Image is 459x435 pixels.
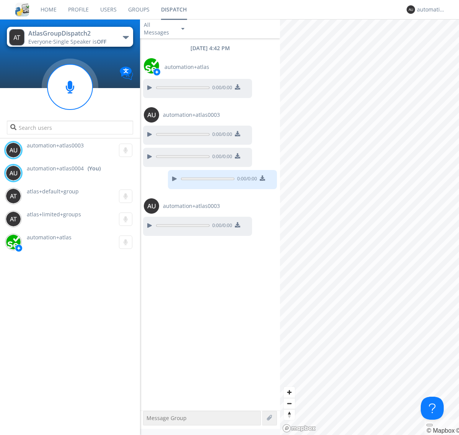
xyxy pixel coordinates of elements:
img: 373638.png [6,211,21,227]
img: download media button [235,222,240,227]
img: Translation enabled [120,67,133,80]
img: 373638.png [144,107,159,123]
img: 373638.png [9,29,24,46]
div: automation+atlas0004 [417,6,446,13]
span: automation+atlas0004 [27,165,84,172]
iframe: Toggle Customer Support [421,397,444,420]
img: download media button [235,84,240,90]
img: 373638.png [6,165,21,181]
button: Toggle attribution [426,424,433,426]
button: Zoom out [284,398,295,409]
span: 0:00 / 0:00 [210,131,232,139]
div: AtlasGroupDispatch2 [28,29,114,38]
img: 373638.png [144,198,159,214]
button: Reset bearing to north [284,409,295,420]
img: caret-down-sm.svg [181,28,184,30]
a: Mapbox logo [282,424,316,433]
img: 373638.png [6,142,21,158]
img: download media button [235,131,240,136]
span: 0:00 / 0:00 [210,84,232,93]
img: cddb5a64eb264b2086981ab96f4c1ba7 [15,3,29,16]
div: [DATE] 4:42 PM [140,44,280,52]
span: automation+atlas [27,234,72,241]
span: automation+atlas0003 [27,142,84,149]
div: All Messages [144,21,174,36]
span: 0:00 / 0:00 [210,222,232,231]
div: (You) [88,165,101,172]
span: Single Speaker is [53,38,106,45]
img: 373638.png [6,188,21,204]
div: Everyone · [28,38,114,46]
span: 0:00 / 0:00 [210,153,232,162]
span: 0:00 / 0:00 [234,175,257,184]
span: automation+atlas0003 [163,202,220,210]
span: OFF [97,38,106,45]
span: automation+atlas0003 [163,111,220,119]
button: Zoom in [284,387,295,398]
a: Mapbox [426,427,454,434]
button: AtlasGroupDispatch2Everyone·Single Speaker isOFF [7,27,133,47]
img: d2d01cd9b4174d08988066c6d424eccd [6,234,21,250]
input: Search users [7,121,133,134]
span: automation+atlas [164,63,209,71]
img: download media button [260,175,265,181]
span: atlas+default+group [27,188,79,195]
span: atlas+limited+groups [27,211,81,218]
img: d2d01cd9b4174d08988066c6d424eccd [144,58,159,74]
img: download media button [235,153,240,159]
img: 373638.png [407,5,415,14]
